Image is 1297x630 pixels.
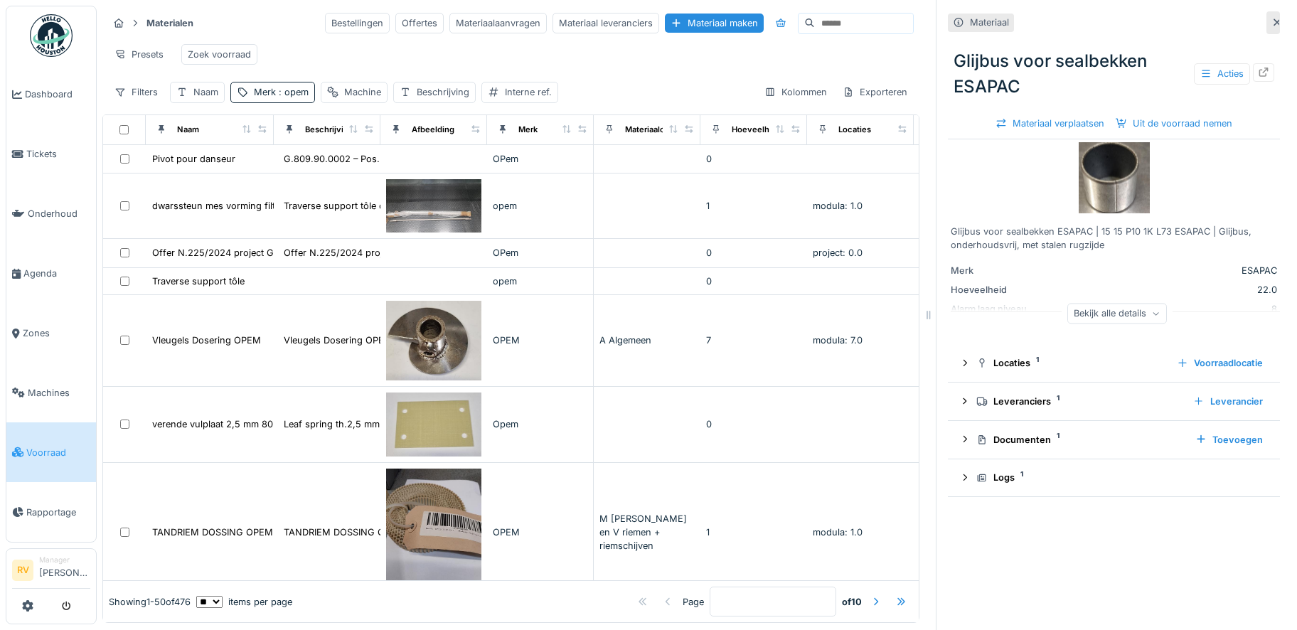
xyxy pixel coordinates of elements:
div: Traverse support tôle [152,274,245,288]
div: Glijbus voor sealbekken ESAPAC | 15 15 P10 1K L73 ESAPAC | Glijbus, onderhoudsvrij, met stalen ru... [951,225,1277,252]
div: 1 [706,199,801,213]
div: Locaties [976,356,1165,370]
div: Hoeveelheid [951,283,1057,297]
div: Materiaalaanvragen [449,13,547,33]
div: Bestellingen [325,13,390,33]
a: Tickets [6,124,96,184]
div: Acties [1194,63,1250,84]
div: Toevoegen [1190,430,1269,449]
img: verende vulplaat 2,5 mm 80x120 mm opem weegschaal [386,393,481,457]
div: Merk [254,85,309,99]
div: Materiaal [970,16,1009,29]
div: Opem [493,417,587,431]
span: project: 0.0 [813,247,863,258]
div: Interne ref. [505,85,552,99]
div: G.809.90.0002 – Pos. 24 partnr-6.560.0480 [284,152,478,166]
span: Agenda [23,267,90,280]
img: TANDRIEM DOSSING OPEM 16 T5DL-3X3330MM [386,469,481,596]
img: dwarssteun mes vorming filterpapier [386,179,481,233]
div: verende vulplaat 2,5 mm 80x120 mm opem weegschaal [152,417,393,431]
span: Machines [28,386,90,400]
a: RV Manager[PERSON_NAME] [12,555,90,589]
span: modula: 1.0 [813,201,863,211]
a: Onderhoud [6,184,96,244]
div: Offer N.225/2024 project Gaia-cr6p evo SN1071-18 [152,246,375,260]
li: [PERSON_NAME] [39,555,90,585]
div: 7 [706,333,801,347]
div: Leaf spring th.2,5 mm 80x120 mm verende vulpla... [284,417,508,431]
div: 0 [706,152,801,166]
div: M [PERSON_NAME] en V riemen + riemschijven [599,512,695,553]
div: 0 [706,417,801,431]
span: modula: 1.0 [813,527,863,538]
div: Exporteren [836,82,914,102]
div: Glijbus voor sealbekken ESAPAC [948,43,1280,105]
div: 0 [706,246,801,260]
div: Locaties [838,124,871,136]
div: opem [493,274,587,288]
div: Machine [344,85,381,99]
div: OPEM [493,333,587,347]
div: dwarssteun mes vorming filterpapier [152,199,311,213]
div: Merk [518,124,538,136]
div: OPEM [493,525,587,539]
div: Beschrijving [417,85,469,99]
div: Zoek voorraad [188,48,251,61]
span: Zones [23,326,90,340]
a: Agenda [6,244,96,304]
summary: Locaties1Voorraadlocatie [954,350,1274,376]
div: Page [683,595,704,609]
div: Showing 1 - 50 of 476 [109,595,191,609]
a: Dashboard [6,65,96,124]
div: 0 [706,274,801,288]
a: Machines [6,363,96,423]
div: OPem [493,152,587,166]
div: Manager [39,555,90,565]
div: Pivot pour danseur [152,152,235,166]
span: Rapportage [26,506,90,519]
div: Bekijk alle details [1067,303,1167,324]
span: Tickets [26,147,90,161]
span: Voorraad [26,446,90,459]
a: Voorraad [6,422,96,482]
div: Offer N.225/2024 project Gaia-cr6p evo SN1071-18 [284,246,507,260]
div: Materiaal verplaatsen [990,114,1110,133]
div: Documenten [976,433,1184,447]
span: : opem [276,87,309,97]
summary: Documenten1Toevoegen [954,427,1274,453]
a: Rapportage [6,482,96,542]
img: Badge_color-CXgf-gQk.svg [30,14,73,57]
div: Traverse support tôle opem 6.914.0780 [284,199,454,213]
div: OPem [493,246,587,260]
strong: of 10 [842,595,862,609]
div: Kolommen [758,82,833,102]
div: Naam [193,85,218,99]
div: Merk [951,264,1057,277]
div: 1 [706,525,801,539]
div: ESAPAC [1063,264,1277,277]
div: Beschrijving [305,124,353,136]
div: items per page [196,595,292,609]
div: Filters [108,82,164,102]
summary: Leveranciers1Leverancier [954,388,1274,415]
li: RV [12,560,33,581]
div: Logs [976,471,1263,484]
div: opem [493,199,587,213]
div: Materiaal leveranciers [553,13,659,33]
div: Presets [108,44,170,65]
span: Dashboard [25,87,90,101]
div: Naam [177,124,199,136]
div: Leverancier [1187,392,1269,411]
div: Materiaal maken [665,14,764,33]
div: 22.0 [1063,283,1277,297]
div: Offertes [395,13,444,33]
summary: Logs1 [954,465,1274,491]
div: Afbeelding [412,124,454,136]
img: Glijbus voor sealbekken ESAPAC [1079,142,1150,213]
strong: Materialen [141,16,199,30]
div: A Algemeen [599,333,695,347]
div: Materiaalcategorie [625,124,697,136]
div: TANDRIEM DOSSING OPEM 16 T5DL-3X3330MM [284,525,498,539]
div: Hoeveelheid [732,124,781,136]
div: Voorraadlocatie [1171,353,1269,373]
